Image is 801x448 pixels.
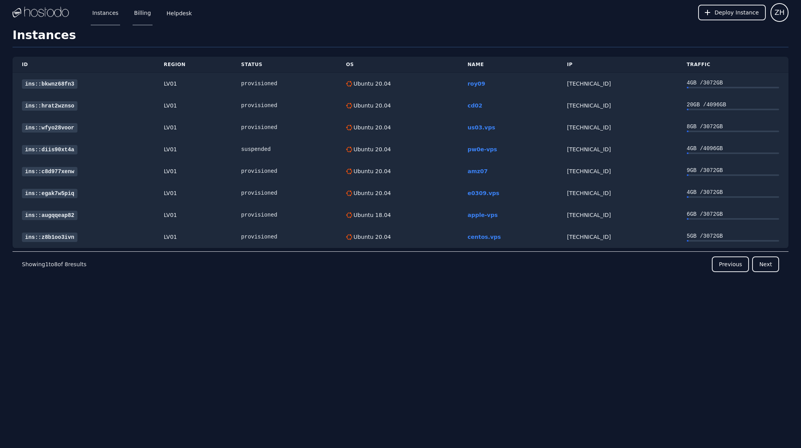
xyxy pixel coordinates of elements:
[164,124,223,131] div: LV01
[154,57,232,73] th: Region
[567,211,668,219] div: [TECHNICAL_ID]
[352,211,391,219] div: Ubuntu 18.04
[467,102,482,109] a: cd02
[752,256,779,272] button: Next
[22,145,77,154] a: ins::diis90xt4a
[13,251,788,277] nav: Pagination
[13,28,788,47] h1: Instances
[352,167,391,175] div: Ubuntu 20.04
[164,211,223,219] div: LV01
[467,146,497,152] a: pw0e-vps
[54,261,57,267] span: 8
[22,123,77,133] a: ins::wfyo28voor
[45,261,48,267] span: 1
[698,5,766,20] button: Deploy Instance
[346,190,352,196] img: Ubuntu 20.04
[687,145,779,152] div: 4 GB / 4096 GB
[467,190,499,196] a: e0309.vps
[241,167,327,175] div: provisioned
[346,125,352,131] img: Ubuntu 20.04
[346,212,352,218] img: Ubuntu 18.04
[352,102,391,109] div: Ubuntu 20.04
[346,81,352,87] img: Ubuntu 20.04
[770,3,788,22] button: User menu
[567,233,668,241] div: [TECHNICAL_ID]
[687,210,779,218] div: 6 GB / 3072 GB
[467,124,495,131] a: us03.vps
[164,189,223,197] div: LV01
[22,79,77,89] a: ins::bkwnz68fn3
[13,7,69,18] img: Logo
[558,57,677,73] th: IP
[467,212,497,218] a: apple-vps
[22,233,77,242] a: ins::z8b1oo3ivn
[467,81,485,87] a: roy09
[241,211,327,219] div: provisioned
[164,167,223,175] div: LV01
[715,9,759,16] span: Deploy Instance
[774,7,785,18] span: ZH
[337,57,458,73] th: OS
[241,189,327,197] div: provisioned
[164,80,223,88] div: LV01
[346,168,352,174] img: Ubuntu 20.04
[352,145,391,153] div: Ubuntu 20.04
[22,167,77,176] a: ins::c8d977xenw
[22,260,86,268] p: Showing to of results
[458,57,557,73] th: Name
[687,167,779,174] div: 9 GB / 3072 GB
[352,189,391,197] div: Ubuntu 20.04
[687,232,779,240] div: 5 GB / 3072 GB
[687,188,779,196] div: 4 GB / 3072 GB
[164,233,223,241] div: LV01
[241,124,327,131] div: provisioned
[567,124,668,131] div: [TECHNICAL_ID]
[241,145,327,153] div: suspended
[567,167,668,175] div: [TECHNICAL_ID]
[467,234,501,240] a: centos.vps
[346,234,352,240] img: Ubuntu 20.04
[567,80,668,88] div: [TECHNICAL_ID]
[22,101,77,111] a: ins::hrat2wznso
[687,123,779,131] div: 8 GB / 3072 GB
[164,102,223,109] div: LV01
[352,124,391,131] div: Ubuntu 20.04
[346,103,352,109] img: Ubuntu 20.04
[22,189,77,198] a: ins::egak7w5piq
[687,101,779,109] div: 20 GB / 4096 GB
[346,147,352,152] img: Ubuntu 20.04
[677,57,788,73] th: Traffic
[352,80,391,88] div: Ubuntu 20.04
[567,102,668,109] div: [TECHNICAL_ID]
[687,79,779,87] div: 4 GB / 3072 GB
[65,261,68,267] span: 8
[13,57,154,73] th: ID
[352,233,391,241] div: Ubuntu 20.04
[232,57,337,73] th: Status
[241,233,327,241] div: provisioned
[22,211,77,220] a: ins::augqqeap82
[712,256,749,272] button: Previous
[567,145,668,153] div: [TECHNICAL_ID]
[467,168,488,174] a: amz07
[241,80,327,88] div: provisioned
[164,145,223,153] div: LV01
[241,102,327,109] div: provisioned
[567,189,668,197] div: [TECHNICAL_ID]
